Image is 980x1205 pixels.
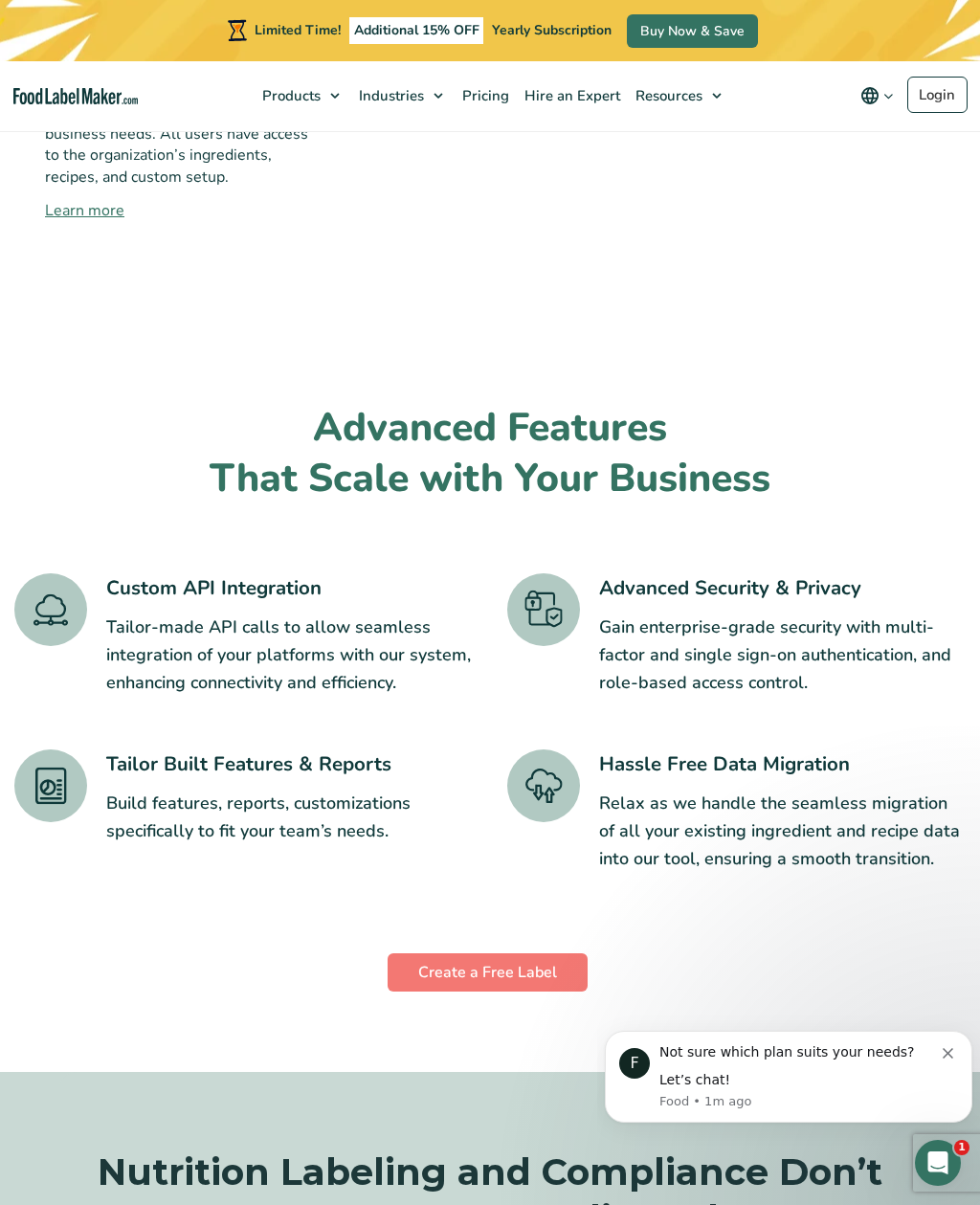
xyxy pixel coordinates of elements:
[106,749,474,779] h3: Tailor Built Features & Reports
[45,102,320,189] p: Access to as many users as your business needs. All users have access to the organization’s ingre...
[519,86,622,105] span: Hire an Expert
[14,402,966,503] h2: Advanced Features That Scale with Your Business
[255,21,341,39] span: Limited Time!
[627,14,758,48] a: Buy Now & Save
[597,1003,980,1153] iframe: Intercom notifications message
[353,86,426,105] span: Industries
[453,61,515,130] a: Pricing
[915,1140,961,1186] iframe: Intercom live chat
[106,573,474,603] h3: Custom API Integration
[492,21,612,39] span: Yearly Subscription
[388,953,588,992] a: Create a Free Label
[457,86,511,105] span: Pricing
[106,614,474,696] p: Tailor-made API calls to allow seamless integration of your platforms with our system, enhancing ...
[253,61,349,130] a: Products
[630,86,704,105] span: Resources
[599,614,967,696] p: Gain enterprise-grade security with multi-factor and single sign-on authentication, and role-base...
[626,61,731,130] a: Resources
[256,86,323,105] span: Products
[954,1140,969,1155] span: 1
[599,573,967,603] h3: Advanced Security & Privacy
[599,790,967,872] p: Relax as we handle the seamless migration of all your existing ingredient and recipe data into ou...
[106,790,474,845] p: Build features, reports, customizations specifically to fit your team’s needs.
[907,77,968,113] a: Login
[349,17,484,44] span: Additional 15% OFF
[515,61,626,130] a: Hire an Expert
[45,199,320,222] a: Learn more
[349,61,453,130] a: Industries
[599,749,967,779] h3: Hassle Free Data Migration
